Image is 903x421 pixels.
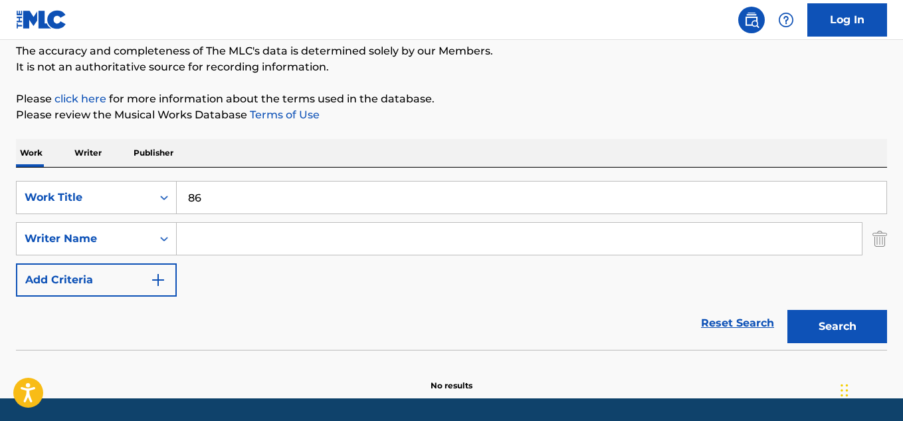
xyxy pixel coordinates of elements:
[16,59,887,75] p: It is not an authoritative source for recording information.
[807,3,887,37] a: Log In
[431,364,472,392] p: No results
[16,107,887,123] p: Please review the Musical Works Database
[787,310,887,343] button: Search
[778,12,794,28] img: help
[16,43,887,59] p: The accuracy and completeness of The MLC's data is determined solely by our Members.
[16,263,177,297] button: Add Criteria
[744,12,759,28] img: search
[247,108,320,121] a: Terms of Use
[25,190,144,206] div: Work Title
[70,139,106,167] p: Writer
[872,222,887,255] img: Delete Criterion
[25,231,144,247] div: Writer Name
[130,139,177,167] p: Publisher
[16,10,67,29] img: MLC Logo
[16,139,47,167] p: Work
[738,7,765,33] a: Public Search
[837,357,903,421] iframe: Chat Widget
[54,92,106,105] a: click here
[694,309,781,338] a: Reset Search
[150,272,166,288] img: 9d2ae6d4665cec9f34b9.svg
[841,370,849,410] div: Drag
[16,91,887,107] p: Please for more information about the terms used in the database.
[16,181,887,350] form: Search Form
[773,7,799,33] div: Help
